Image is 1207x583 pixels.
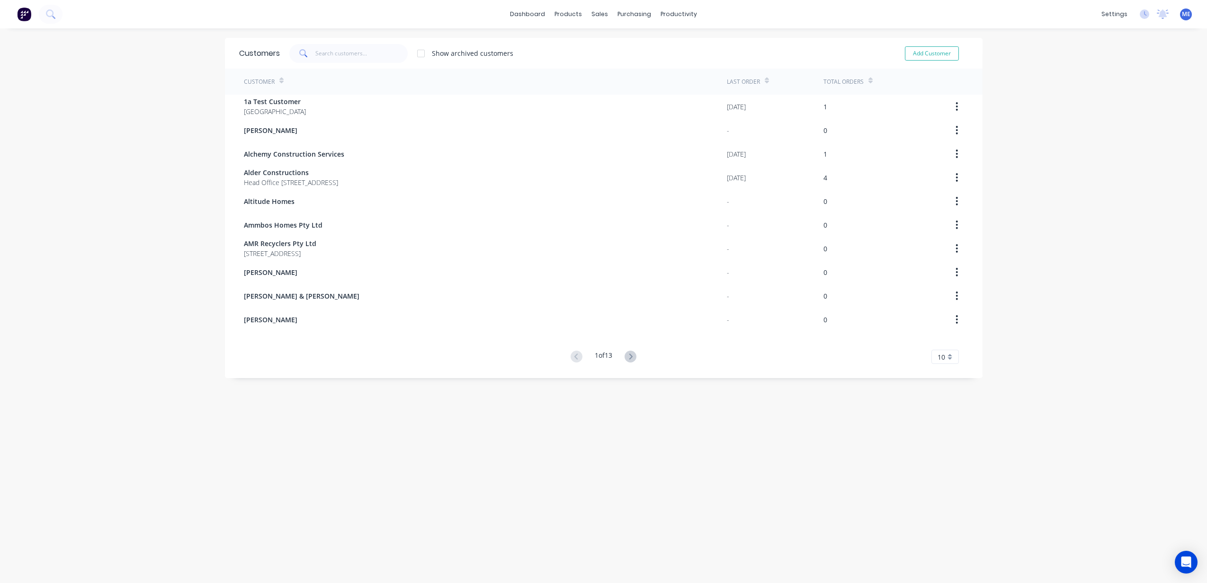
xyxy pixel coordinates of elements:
div: 1 of 13 [595,350,612,364]
div: products [550,7,587,21]
span: ME [1182,10,1190,18]
div: Customers [239,48,280,59]
div: 4 [823,173,827,183]
div: 0 [823,196,827,206]
div: 0 [823,244,827,254]
div: - [727,315,729,325]
div: 0 [823,315,827,325]
span: 1a Test Customer [244,97,306,106]
div: Total Orders [823,78,864,86]
div: 0 [823,291,827,301]
div: - [727,196,729,206]
div: purchasing [613,7,656,21]
span: [STREET_ADDRESS] [244,248,316,258]
span: [PERSON_NAME] [244,125,297,135]
div: settings [1097,7,1132,21]
span: Ammbos Homes Pty Ltd [244,220,322,230]
div: [DATE] [727,102,746,112]
div: productivity [656,7,702,21]
a: dashboard [505,7,550,21]
button: Add Customer [905,46,959,61]
span: Alchemy Construction Services [244,149,344,159]
div: Open Intercom Messenger [1175,551,1198,574]
div: 0 [823,267,827,277]
div: 0 [823,125,827,135]
div: [DATE] [727,149,746,159]
div: - [727,267,729,277]
div: - [727,125,729,135]
span: Alder Constructions [244,168,338,177]
div: sales [587,7,613,21]
div: Show archived customers [432,48,513,58]
div: Customer [244,78,275,86]
div: - [727,244,729,254]
div: [DATE] [727,173,746,183]
div: - [727,220,729,230]
div: - [727,291,729,301]
span: AMR Recyclers Pty Ltd [244,238,316,248]
span: [PERSON_NAME] & [PERSON_NAME] [244,291,359,301]
input: Search customers... [315,44,408,63]
span: [PERSON_NAME] [244,315,297,325]
span: [GEOGRAPHIC_DATA] [244,106,306,116]
div: 1 [823,149,827,159]
span: Head Office [STREET_ADDRESS] [244,177,338,187]
span: Altitude Homes [244,196,295,206]
div: 0 [823,220,827,230]
span: [PERSON_NAME] [244,267,297,277]
div: 1 [823,102,827,112]
img: Factory [17,7,31,21]
span: 10 [938,352,945,362]
div: Last Order [727,78,760,86]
